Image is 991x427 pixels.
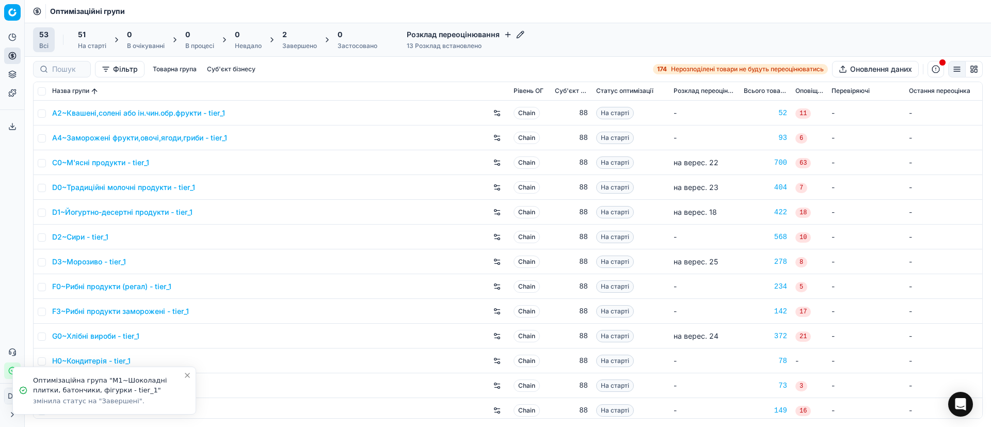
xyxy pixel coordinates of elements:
[674,331,718,340] span: на верес. 24
[669,101,740,125] td: -
[905,324,982,349] td: -
[514,404,540,417] span: Chain
[669,373,740,398] td: -
[827,299,905,324] td: -
[795,158,811,168] span: 63
[744,405,787,416] a: 149
[555,306,588,317] div: 88
[674,257,718,266] span: на верес. 25
[744,133,787,143] a: 93
[89,86,100,97] button: Sorted by Назва групи ascending
[905,150,982,175] td: -
[744,356,787,366] div: 78
[795,232,811,243] span: 10
[52,207,193,217] a: D1~Йогуртно-десертні продукти - tier_1
[514,107,540,119] span: Chain
[52,87,89,96] span: Назва групи
[744,157,787,168] div: 700
[555,207,588,217] div: 88
[514,206,540,218] span: Chain
[338,29,342,40] span: 0
[744,306,787,317] a: 142
[744,182,787,193] a: 404
[671,65,824,73] span: Нерозподілені товари не будуть переоцінюватись
[905,398,982,423] td: -
[33,397,183,406] div: змінила статус на "Завершені".
[203,63,260,75] button: Суб'єкт бізнесу
[905,200,982,225] td: -
[514,305,540,318] span: Chain
[596,206,634,218] span: На старті
[52,356,131,366] a: H0~Кондитерія - tier_1
[555,356,588,366] div: 88
[514,87,544,96] span: Рівень OГ
[52,108,225,118] a: A2~Квашені,солені або ін.чин.обр.фрукти - tier_1
[555,405,588,416] div: 88
[905,299,982,324] td: -
[181,369,194,382] button: Close toast
[674,183,718,192] span: на верес. 23
[827,398,905,423] td: -
[555,182,588,193] div: 88
[596,181,634,194] span: На старті
[127,42,165,50] div: В очікуванні
[795,307,811,317] span: 17
[52,157,149,168] a: C0~М'ясні продукти - tier_1
[78,29,86,40] span: 51
[555,257,588,267] div: 88
[78,42,106,50] div: На старті
[39,29,49,40] span: 53
[555,157,588,168] div: 88
[52,257,126,267] a: D3~Морозиво - tier_1
[905,101,982,125] td: -
[185,29,190,40] span: 0
[4,388,21,404] button: DZ
[39,42,49,50] div: Всі
[832,87,870,96] span: Перевіряючі
[795,183,807,193] span: 7
[669,125,740,150] td: -
[235,42,262,50] div: Невдало
[555,331,588,341] div: 88
[596,107,634,119] span: На старті
[744,331,787,341] a: 372
[827,150,905,175] td: -
[407,29,524,40] h4: Розклад переоцінювання
[905,249,982,274] td: -
[827,349,905,373] td: -
[596,256,634,268] span: На старті
[596,305,634,318] span: На старті
[52,133,227,143] a: A4~Заморожені фрукти,овочі,ягоди,гриби - tier_1
[282,42,317,50] div: Завершено
[555,108,588,118] div: 88
[596,355,634,367] span: На старті
[827,125,905,150] td: -
[5,388,20,404] span: DZ
[795,133,807,144] span: 6
[795,208,811,218] span: 18
[514,355,540,367] span: Chain
[127,29,132,40] span: 0
[795,406,811,416] span: 16
[52,331,139,341] a: G0~Хлібні вироби - tier_1
[948,392,973,417] div: Open Intercom Messenger
[795,87,823,96] span: Оповіщення
[555,381,588,391] div: 88
[596,132,634,144] span: На старті
[185,42,214,50] div: В процесі
[795,381,807,391] span: 3
[235,29,239,40] span: 0
[744,232,787,242] div: 568
[744,207,787,217] a: 422
[407,42,524,50] div: 13 Розклад встановлено
[744,108,787,118] a: 52
[827,324,905,349] td: -
[555,232,588,242] div: 88
[827,373,905,398] td: -
[905,225,982,249] td: -
[555,87,588,96] span: Суб'єкт бізнесу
